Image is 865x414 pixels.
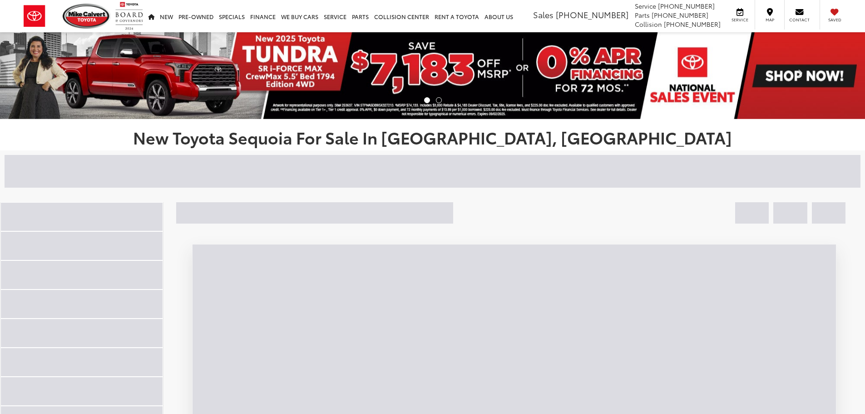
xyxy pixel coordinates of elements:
[635,1,656,10] span: Service
[63,4,111,29] img: Mike Calvert Toyota
[635,10,650,20] span: Parts
[789,17,810,23] span: Contact
[664,20,721,29] span: [PHONE_NUMBER]
[760,17,780,23] span: Map
[635,20,662,29] span: Collision
[658,1,715,10] span: [PHONE_NUMBER]
[533,9,554,20] span: Sales
[730,17,750,23] span: Service
[556,9,628,20] span: [PHONE_NUMBER]
[825,17,845,23] span: Saved
[652,10,708,20] span: [PHONE_NUMBER]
